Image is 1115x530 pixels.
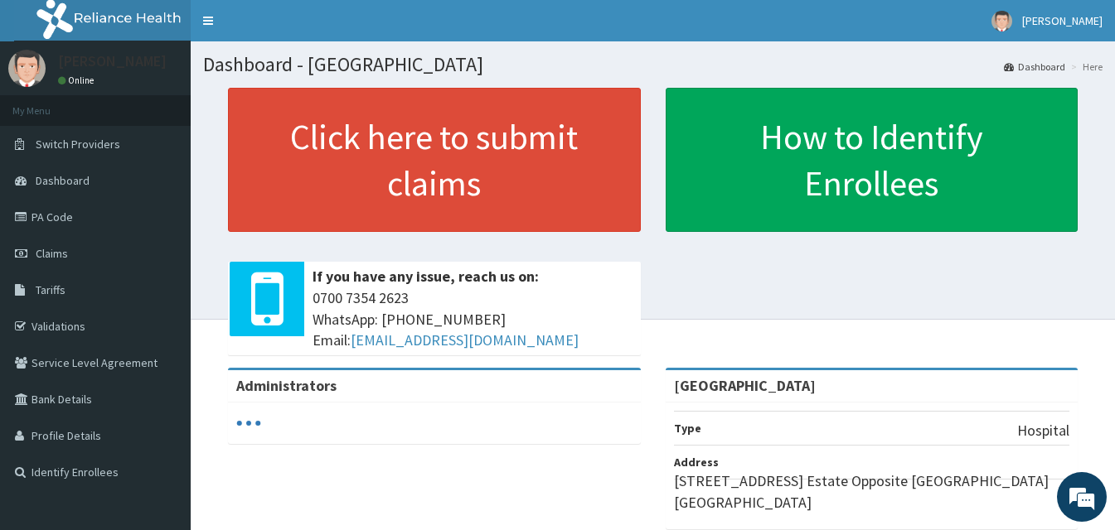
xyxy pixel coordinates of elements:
[1017,420,1069,441] p: Hospital
[674,376,816,395] strong: [GEOGRAPHIC_DATA]
[1067,60,1103,74] li: Here
[313,287,633,351] span: 0700 7354 2623 WhatsApp: [PHONE_NUMBER] Email:
[351,330,579,349] a: [EMAIL_ADDRESS][DOMAIN_NAME]
[674,455,719,470] b: Address
[36,173,90,188] span: Dashboard
[36,246,68,261] span: Claims
[236,411,261,436] svg: audio-loading
[236,376,337,395] b: Administrators
[991,11,1012,31] img: User Image
[674,470,1070,513] p: [STREET_ADDRESS] Estate Opposite [GEOGRAPHIC_DATA] [GEOGRAPHIC_DATA]
[58,54,167,69] p: [PERSON_NAME]
[203,54,1103,75] h1: Dashboard - [GEOGRAPHIC_DATA]
[36,137,120,152] span: Switch Providers
[228,88,641,232] a: Click here to submit claims
[36,282,65,297] span: Tariffs
[666,88,1079,232] a: How to Identify Enrollees
[1004,60,1065,74] a: Dashboard
[1022,13,1103,28] span: [PERSON_NAME]
[8,50,46,87] img: User Image
[58,75,98,86] a: Online
[674,421,701,436] b: Type
[313,267,539,286] b: If you have any issue, reach us on:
